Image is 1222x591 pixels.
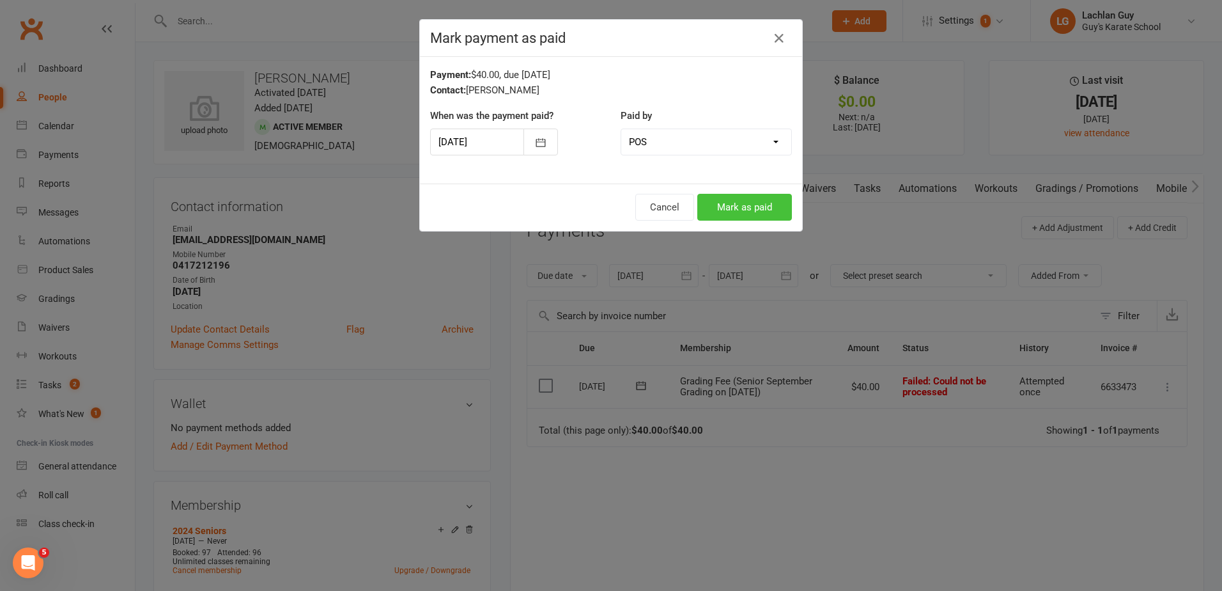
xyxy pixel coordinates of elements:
button: Mark as paid [697,194,792,221]
button: Cancel [635,194,694,221]
strong: Payment: [430,69,471,81]
span: 5 [39,548,49,558]
button: Close [769,28,789,49]
div: $40.00, due [DATE] [430,67,792,83]
h4: Mark payment as paid [430,30,792,46]
strong: Contact: [430,84,466,96]
label: When was the payment paid? [430,108,553,123]
iframe: Intercom live chat [13,548,43,578]
div: [PERSON_NAME] [430,83,792,98]
label: Paid by [621,108,652,123]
